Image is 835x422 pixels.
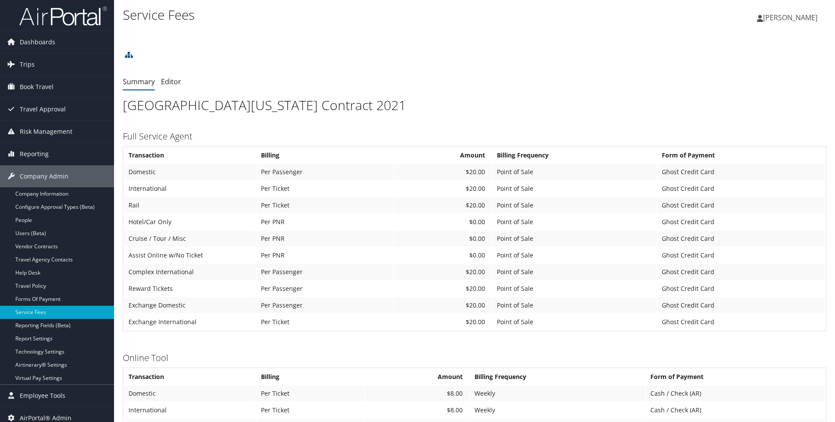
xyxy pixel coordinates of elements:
td: Point of Sale [492,247,657,263]
td: Per Ticket [257,197,393,213]
a: Editor [161,77,181,86]
td: $0.00 [394,214,492,230]
td: $8.00 [365,386,469,401]
img: airportal-logo.png [19,6,107,26]
td: Per Passenger [257,164,393,180]
td: Ghost Credit Card [657,181,825,197]
td: Ghost Credit Card [657,281,825,297]
td: Per PNR [257,231,393,247]
td: $20.00 [394,314,492,330]
td: Ghost Credit Card [657,231,825,247]
td: Domestic [124,386,256,401]
td: Per Passenger [257,281,393,297]
h3: Full Service Agent [123,130,826,143]
td: International [124,402,256,418]
td: Ghost Credit Card [657,264,825,280]
td: Point of Sale [492,214,657,230]
td: Reward Tickets [124,281,256,297]
td: Point of Sale [492,264,657,280]
th: Amount [365,369,469,385]
th: Billing [257,147,393,163]
td: Point of Sale [492,314,657,330]
td: $20.00 [394,264,492,280]
td: Point of Sale [492,231,657,247]
th: Billing [257,369,364,385]
span: Travel Approval [20,98,66,120]
h1: Service Fees [123,6,592,24]
td: Per Ticket [257,402,364,418]
td: Ghost Credit Card [657,214,825,230]
td: Exchange International [124,314,256,330]
td: Domestic [124,164,256,180]
td: Point of Sale [492,281,657,297]
td: Ghost Credit Card [657,314,825,330]
td: Point of Sale [492,181,657,197]
th: Form of Payment [657,147,825,163]
td: Per Passenger [257,264,393,280]
td: Per Ticket [257,314,393,330]
td: Weekly [470,402,645,418]
td: $20.00 [394,164,492,180]
a: Summary [123,77,155,86]
td: Per PNR [257,247,393,263]
td: Ghost Credit Card [657,164,825,180]
th: Transaction [124,147,256,163]
span: Company Admin [20,165,68,187]
td: Hotel/Car Only [124,214,256,230]
td: Per Passenger [257,297,393,313]
td: Cash / Check (AR) [646,402,825,418]
span: [PERSON_NAME] [763,13,817,22]
td: Point of Sale [492,197,657,213]
td: $20.00 [394,281,492,297]
td: Complex International [124,264,256,280]
td: $20.00 [394,197,492,213]
td: Per PNR [257,214,393,230]
td: Assist Online w/No Ticket [124,247,256,263]
td: Per Ticket [257,181,393,197]
td: Point of Sale [492,164,657,180]
td: $20.00 [394,181,492,197]
span: Employee Tools [20,385,65,407]
a: [PERSON_NAME] [757,4,826,31]
td: International [124,181,256,197]
td: $8.00 [365,402,469,418]
td: Ghost Credit Card [657,247,825,263]
td: Cruise / Tour / Misc [124,231,256,247]
td: Cash / Check (AR) [646,386,825,401]
th: Transaction [124,369,256,385]
span: Risk Management [20,121,72,143]
h1: [GEOGRAPHIC_DATA][US_STATE] Contract 2021 [123,96,826,114]
span: Reporting [20,143,49,165]
span: Dashboards [20,31,55,53]
th: Billing Frequency [492,147,657,163]
td: $0.00 [394,247,492,263]
td: $20.00 [394,297,492,313]
td: Ghost Credit Card [657,197,825,213]
th: Amount [394,147,492,163]
td: Ghost Credit Card [657,297,825,313]
td: Exchange Domestic [124,297,256,313]
th: Billing Frequency [470,369,645,385]
td: Per Ticket [257,386,364,401]
td: Weekly [470,386,645,401]
span: Book Travel [20,76,54,98]
span: Trips [20,54,35,75]
h3: Online Tool [123,352,826,364]
td: $0.00 [394,231,492,247]
td: Rail [124,197,256,213]
th: Form of Payment [646,369,825,385]
td: Point of Sale [492,297,657,313]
